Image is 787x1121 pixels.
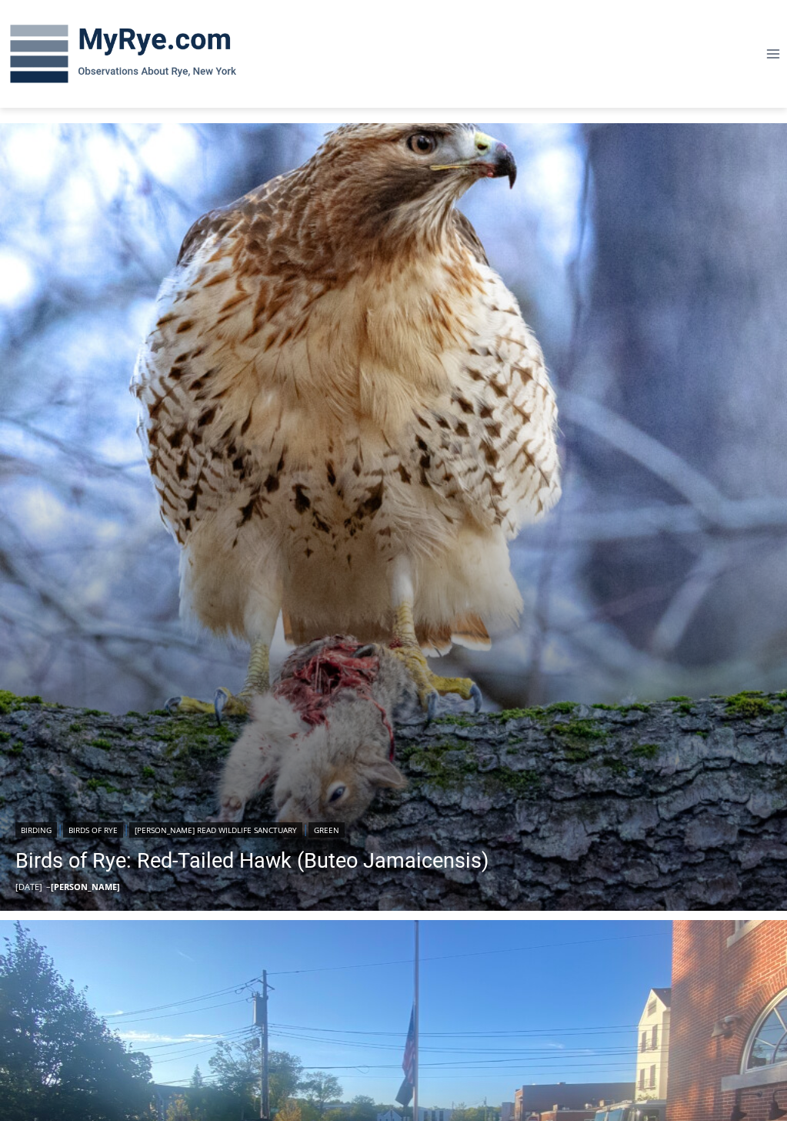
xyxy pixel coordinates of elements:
span: – [46,881,51,892]
a: Birding [15,822,57,838]
a: [PERSON_NAME] [51,881,120,892]
a: [PERSON_NAME] Read Wildlife Sanctuary [129,822,302,838]
button: Open menu [759,42,787,65]
a: Birds of Rye [63,822,123,838]
a: Green [308,822,345,838]
a: Birds of Rye: Red-Tailed Hawk (Buteo Jamaicensis) [15,845,489,876]
time: [DATE] [15,881,42,892]
div: | | | [15,819,489,838]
